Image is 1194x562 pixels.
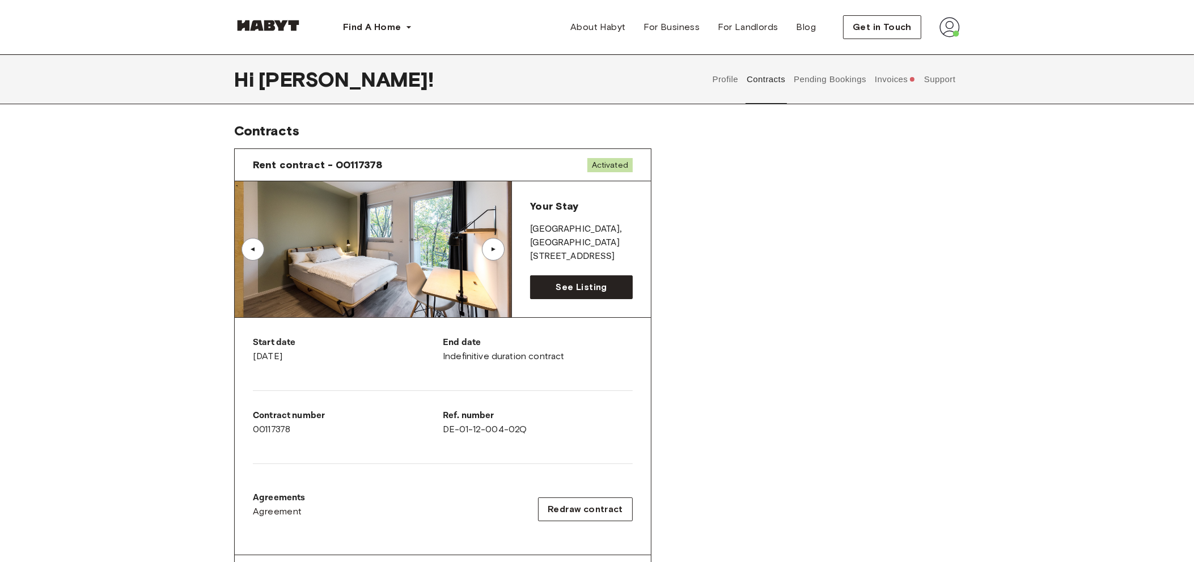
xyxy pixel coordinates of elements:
[443,409,633,423] p: Ref. number
[787,16,825,39] a: Blog
[711,54,740,104] button: Profile
[334,16,421,39] button: Find A Home
[247,246,259,253] div: ▲
[635,16,709,39] a: For Business
[253,158,383,172] span: Rent contract - 00117378
[443,409,633,436] div: DE-01-12-004-02Q
[793,54,868,104] button: Pending Bookings
[253,409,443,423] p: Contract number
[253,409,443,436] div: 00117378
[797,20,816,34] span: Blog
[253,505,306,518] a: Agreement
[570,20,625,34] span: About Habyt
[561,16,634,39] a: About Habyt
[443,336,633,350] p: End date
[343,20,401,34] span: Find A Home
[644,20,700,34] span: For Business
[548,503,623,516] span: Redraw contract
[922,54,957,104] button: Support
[443,336,633,363] div: Indefinitive duration contract
[530,223,633,250] p: [GEOGRAPHIC_DATA] , [GEOGRAPHIC_DATA]
[530,250,633,263] p: [STREET_ADDRESS]
[853,20,912,34] span: Get in Touch
[843,15,921,39] button: Get in Touch
[709,16,787,39] a: For Landlords
[253,336,443,363] div: [DATE]
[530,200,578,212] span: Your Stay
[259,67,434,91] span: [PERSON_NAME] !
[538,497,633,521] button: Redraw contract
[746,54,787,104] button: Contracts
[235,181,511,317] img: Image of the room
[253,491,306,505] p: Agreements
[873,54,917,104] button: Invoices
[587,158,633,172] span: Activated
[234,67,259,91] span: Hi
[253,505,302,518] span: Agreement
[556,280,607,294] span: See Listing
[234,122,299,139] span: Contracts
[253,336,443,350] p: Start date
[939,17,960,37] img: avatar
[718,20,778,34] span: For Landlords
[530,275,633,299] a: See Listing
[488,246,499,253] div: ▲
[708,54,960,104] div: user profile tabs
[234,20,302,31] img: Habyt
